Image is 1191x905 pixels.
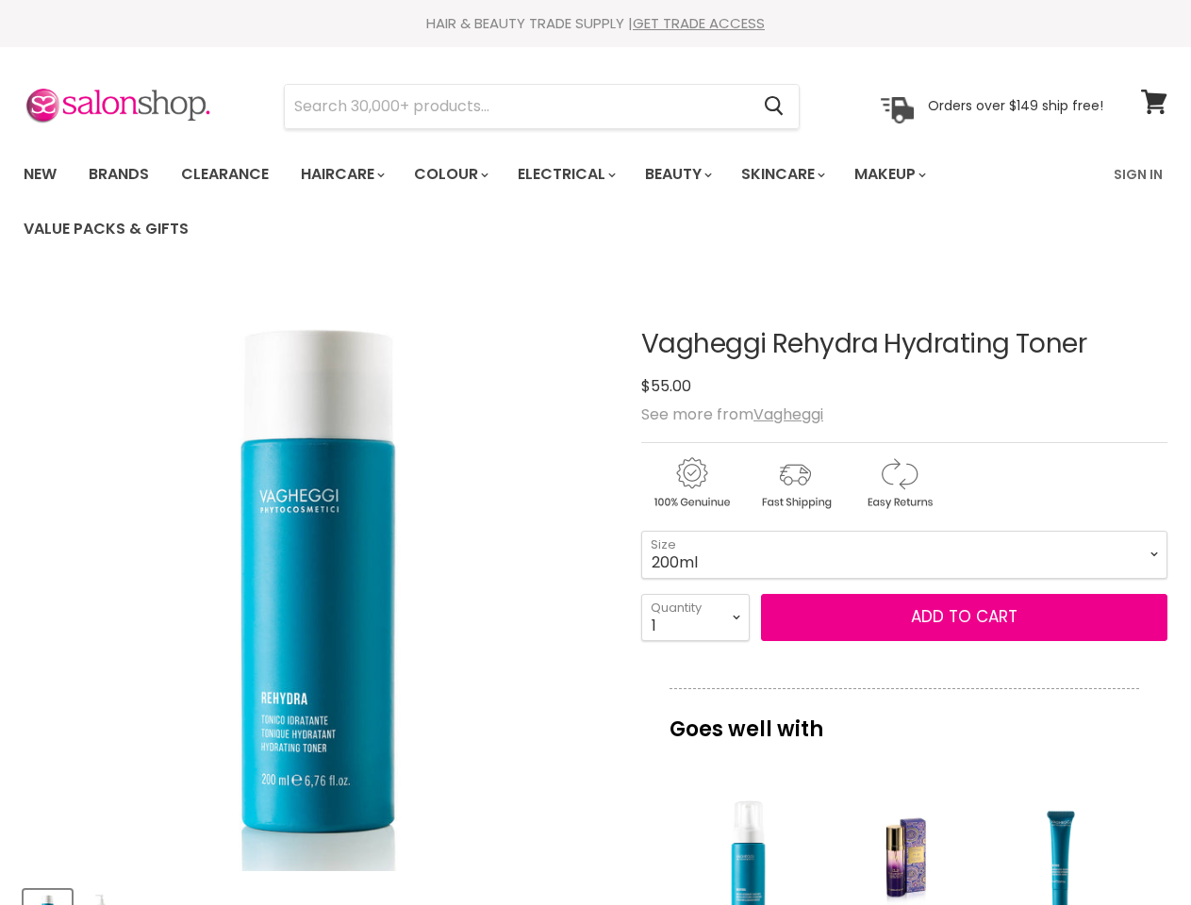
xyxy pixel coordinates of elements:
[641,594,750,641] select: Quantity
[284,84,800,129] form: Product
[9,155,71,194] a: New
[840,155,937,194] a: Makeup
[753,403,823,425] a: Vagheggi
[287,155,396,194] a: Haircare
[24,283,613,872] div: Vagheggi Rehydra Hydrating Toner image. Click or Scroll to Zoom.
[928,97,1103,114] p: Orders over $149 ship free!
[631,155,723,194] a: Beauty
[761,594,1167,641] button: Add to cart
[74,155,163,194] a: Brands
[670,688,1139,750] p: Goes well with
[641,454,741,512] img: genuine.gif
[745,454,845,512] img: shipping.gif
[641,375,691,397] span: $55.00
[641,403,823,425] span: See more from
[749,85,799,128] button: Search
[641,330,1167,359] h1: Vagheggi Rehydra Hydrating Toner
[633,13,765,33] a: GET TRADE ACCESS
[9,147,1102,256] ul: Main menu
[727,155,836,194] a: Skincare
[911,605,1017,628] span: Add to cart
[167,155,283,194] a: Clearance
[849,454,949,512] img: returns.gif
[400,155,500,194] a: Colour
[285,85,749,128] input: Search
[1102,155,1174,194] a: Sign In
[504,155,627,194] a: Electrical
[9,209,203,249] a: Value Packs & Gifts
